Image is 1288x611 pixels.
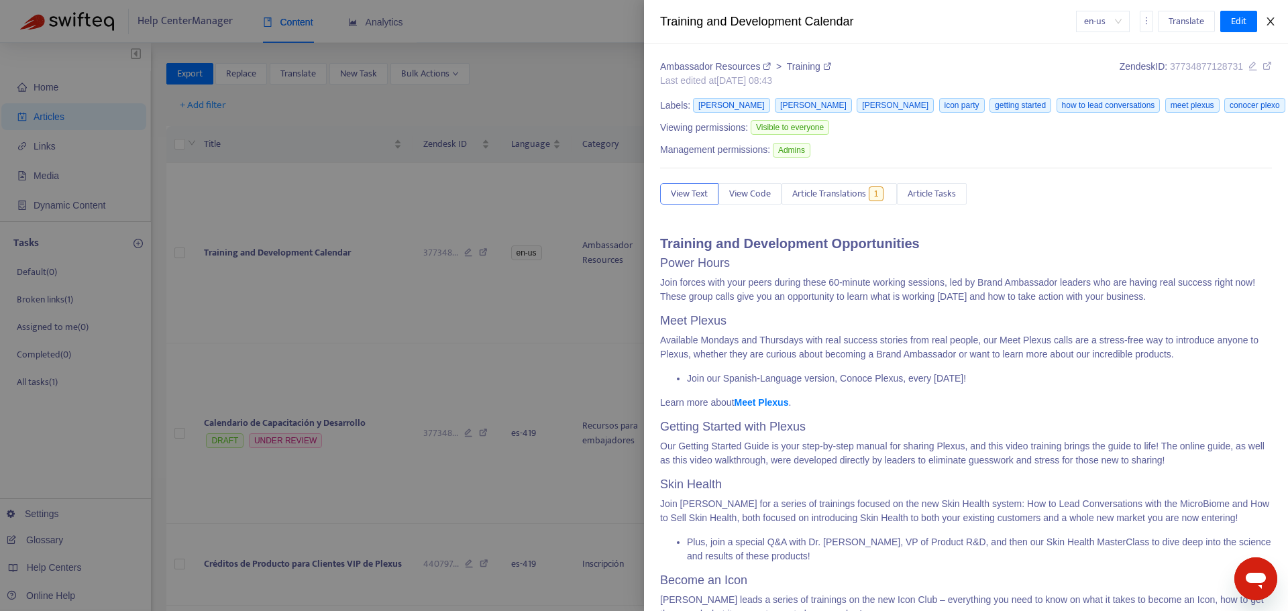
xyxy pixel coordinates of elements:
[1165,98,1220,113] span: meet plexus
[989,98,1051,113] span: getting started
[660,61,773,72] a: Ambassador Resources
[660,333,1272,362] p: Available Mondays and Thursdays with real success stories from real people, our Meet Plexus calls...
[897,183,967,205] button: Article Tasks
[660,60,831,74] div: >
[718,183,782,205] button: View Code
[660,573,747,587] span: Become an Icon
[660,143,770,157] span: Management permissions:
[1158,11,1215,32] button: Translate
[660,396,1272,410] p: Learn more about .
[1231,14,1246,29] span: Edit
[1234,557,1277,600] iframe: Button to launch messaging window
[908,186,956,201] span: Article Tasks
[660,439,1272,467] p: Our Getting Started Guide is your step-by-step manual for sharing Plexus, and this video training...
[857,98,934,113] span: [PERSON_NAME]
[792,186,866,201] span: Article Translations
[1057,98,1161,113] span: how to lead conversations
[729,186,771,201] span: View Code
[782,183,897,205] button: Article Translations1
[787,61,831,72] a: Training
[660,420,806,433] span: Getting Started with Plexus
[735,397,789,408] a: Meet Plexus
[1265,16,1276,27] span: close
[1169,14,1204,29] span: Translate
[1120,60,1272,88] div: Zendesk ID:
[939,98,985,113] span: icon party
[671,186,708,201] span: View Text
[1224,98,1285,113] span: conocer plexo
[775,98,852,113] span: [PERSON_NAME]
[773,143,810,158] span: Admins
[660,183,718,205] button: View Text
[687,372,1272,386] li: Join our Spanish-Language version, Conoce Plexus, every [DATE]!
[660,276,1272,304] p: Join forces with your peers during these 60-minute working sessions, led by Brand Ambassador lead...
[687,535,1272,563] li: Plus, join a special Q&A with Dr. [PERSON_NAME], VP of Product R&D, and then our Skin Health Mast...
[1220,11,1257,32] button: Edit
[660,314,727,327] span: Meet Plexus
[660,74,831,88] div: Last edited at [DATE] 08:43
[660,256,730,270] span: Power Hours
[660,478,722,491] span: Skin Health
[1140,11,1153,32] button: more
[1142,16,1151,25] span: more
[693,98,770,113] span: [PERSON_NAME]
[1170,61,1243,72] span: 37734877128731
[660,236,920,251] strong: Training and Development Opportunities
[660,497,1272,525] p: Join [PERSON_NAME] for a series of trainings focused on the new Skin Health system: How to Lead C...
[660,99,690,113] span: Labels:
[751,120,829,135] span: Visible to everyone
[1084,11,1122,32] span: en-us
[869,186,884,201] span: 1
[660,13,1076,31] div: Training and Development Calendar
[660,121,748,135] span: Viewing permissions:
[1261,15,1280,28] button: Close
